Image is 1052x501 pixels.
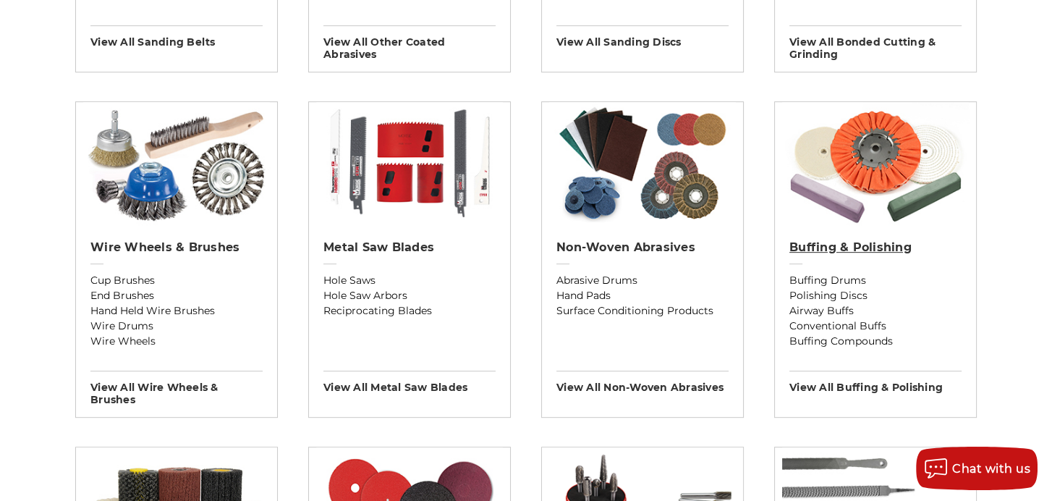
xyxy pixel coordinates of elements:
[556,288,729,303] a: Hand Pads
[556,303,729,319] a: Surface Conditioning Products
[83,102,271,225] img: Wire Wheels & Brushes
[789,319,962,334] a: Conventional Buffs
[556,371,729,394] h3: View All non-woven abrasives
[90,25,263,49] h3: View All sanding belts
[90,288,263,303] a: End Brushes
[789,371,962,394] h3: View All buffing & polishing
[316,102,504,225] img: Metal Saw Blades
[556,273,729,288] a: Abrasive Drums
[556,240,729,255] h2: Non-woven Abrasives
[789,303,962,319] a: Airway Buffs
[90,273,263,288] a: Cup Brushes
[789,288,962,303] a: Polishing Discs
[789,240,962,255] h2: Buffing & Polishing
[789,25,962,61] h3: View All bonded cutting & grinding
[323,240,496,255] h2: Metal Saw Blades
[916,447,1038,490] button: Chat with us
[90,303,263,319] a: Hand Held Wire Brushes
[323,288,496,303] a: Hole Saw Arbors
[90,240,263,255] h2: Wire Wheels & Brushes
[549,102,737,225] img: Non-woven Abrasives
[789,334,962,349] a: Buffing Compounds
[90,334,263,349] a: Wire Wheels
[782,102,970,225] img: Buffing & Polishing
[90,319,263,334] a: Wire Drums
[323,303,496,319] a: Reciprocating Blades
[556,25,729,49] h3: View All sanding discs
[323,273,496,288] a: Hole Saws
[789,273,962,288] a: Buffing Drums
[323,371,496,394] h3: View All metal saw blades
[323,25,496,61] h3: View All other coated abrasives
[952,462,1030,476] span: Chat with us
[90,371,263,406] h3: View All wire wheels & brushes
